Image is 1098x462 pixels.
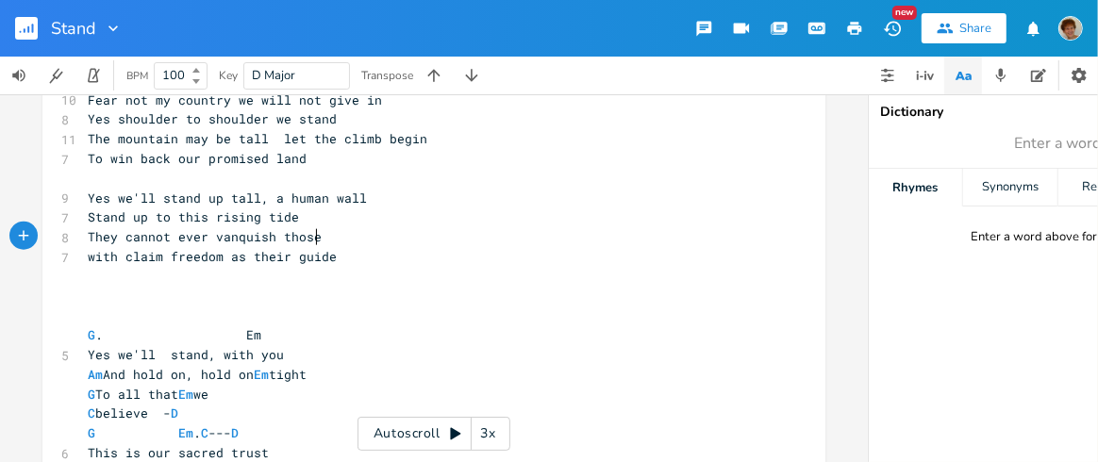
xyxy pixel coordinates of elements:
[873,11,911,45] button: New
[88,150,307,167] span: To win back our promised land
[88,91,382,108] span: Fear not my country we will not give in
[88,326,261,343] span: . Em
[361,70,413,81] div: Transpose
[1058,16,1083,41] img: scohenmusic
[88,110,337,127] span: Yes shoulder to shoulder we stand
[358,417,510,451] div: Autoscroll
[88,404,178,421] span: believe -
[892,6,917,20] div: New
[88,228,322,245] span: They cannot ever vanquish those
[126,71,148,81] div: BPM
[88,248,337,265] span: with claim freedom as their guide
[88,190,367,206] span: Yes we'll stand up tall, a human wall
[252,67,295,84] span: D Major
[88,346,284,363] span: Yes we'll stand, with you
[231,424,239,441] span: D
[88,424,95,441] span: G
[88,366,307,383] span: And hold on, hold on tight
[171,404,178,421] span: D
[88,326,95,343] span: G
[959,20,991,37] div: Share
[472,417,506,451] div: 3x
[88,366,103,383] span: Am
[88,386,208,403] span: To all that we
[88,130,427,147] span: The mountain may be tall let the climb begin
[88,424,239,441] span: . ---
[88,386,95,403] span: G
[88,208,299,225] span: Stand up to this rising tide
[178,424,193,441] span: Em
[219,70,238,81] div: Key
[88,444,269,461] span: This is our sacred trust
[201,424,208,441] span: C
[922,13,1006,43] button: Share
[963,169,1056,206] div: Synonyms
[254,366,269,383] span: Em
[88,404,95,421] span: C
[869,169,962,206] div: Rhymes
[178,386,193,403] span: Em
[51,20,96,37] span: Stand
